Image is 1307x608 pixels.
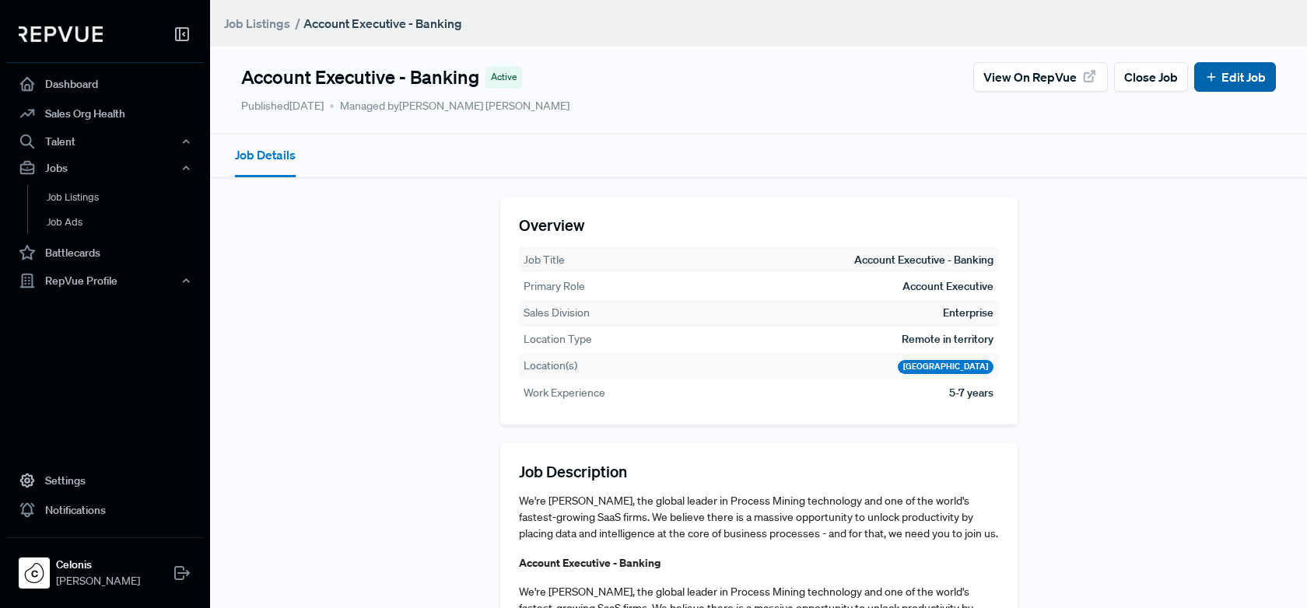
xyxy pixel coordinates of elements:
td: Enterprise [942,304,994,322]
th: Work Experience [523,384,606,402]
h5: Job Description [519,462,999,480]
a: Notifications [6,495,204,525]
p: Published [DATE] [241,98,324,114]
th: Sales Division [523,304,590,322]
button: Job Details [235,135,296,177]
h4: Account Executive - Banking [241,66,479,89]
button: Close Job [1114,62,1188,92]
a: Sales Org Health [6,99,204,128]
span: We're [PERSON_NAME], the global leader in Process Mining technology and one of the world's fastes... [519,494,998,540]
span: [PERSON_NAME] [56,573,140,589]
strong: Account Executive - Banking [303,16,462,31]
button: Edit Job [1194,62,1276,92]
th: Location Type [523,330,593,348]
th: Job Title [523,251,566,269]
span: View on RepVue [983,68,1077,86]
a: Settings [6,466,204,495]
div: [GEOGRAPHIC_DATA] [898,360,993,374]
a: Job Ads [27,210,225,235]
a: Dashboard [6,69,204,99]
img: RepVue [19,26,103,42]
th: Primary Role [523,278,586,295]
td: Account Executive [902,278,994,295]
a: Job Listings [224,14,290,33]
span: Active [491,70,517,84]
span: / [295,16,300,31]
button: Jobs [6,155,204,181]
th: Location(s) [523,357,578,375]
a: CelonisCelonis[PERSON_NAME] [6,537,204,596]
strong: Celonis [56,557,140,573]
button: Talent [6,128,204,155]
h5: Overview [519,215,999,234]
a: Job Listings [27,185,225,210]
td: Remote in territory [901,330,994,348]
strong: Account Executive - Banking [519,555,661,570]
a: Battlecards [6,238,204,267]
span: Close Job [1124,68,1178,86]
button: View on RepVue [973,62,1108,92]
td: Account Executive - Banking [853,251,994,269]
a: Edit Job [1204,68,1266,86]
button: RepVue Profile [6,267,204,294]
span: Managed by [PERSON_NAME] [PERSON_NAME] [330,98,569,114]
img: Celonis [22,561,47,585]
td: 5-7 years [948,384,994,402]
